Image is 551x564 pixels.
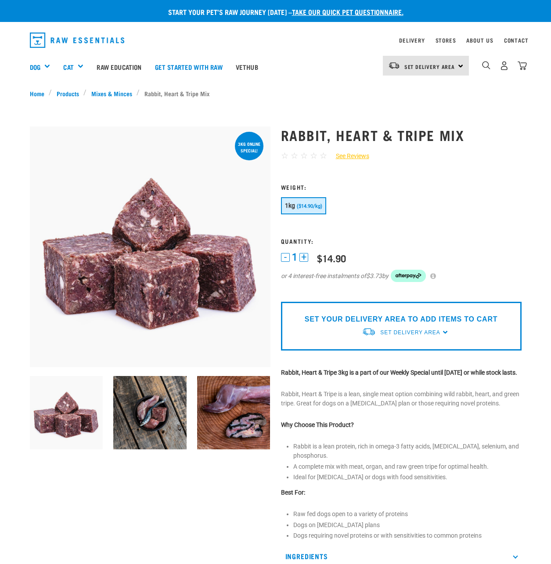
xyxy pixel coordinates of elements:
[300,151,308,161] span: ☆
[30,127,270,367] img: 1175 Rabbit Heart Tripe Mix 01
[297,203,322,209] span: ($14.90/kg)
[63,62,73,72] a: Cat
[518,61,527,70] img: home-icon@2x.png
[30,89,49,98] a: Home
[293,462,522,471] li: A complete mix with meat, organ, and raw green tripe for optimal health.
[327,152,369,161] a: See Reviews
[391,270,426,282] img: Afterpay
[281,390,522,408] p: Rabbit, Heart & Tripe is a lean, single meat option combining wild rabbit, heart, and green tripe...
[86,89,137,98] a: Mixes & Minces
[281,184,522,190] h3: Weight:
[281,421,354,428] strong: Why Choose This Product?
[399,39,425,42] a: Delivery
[299,253,308,262] button: +
[292,253,297,262] span: 1
[482,61,490,69] img: home-icon-1@2x.png
[30,33,125,48] img: Raw Essentials Logo
[293,473,522,482] li: Ideal for [MEDICAL_DATA] or dogs with food sensitivities.
[281,151,288,161] span: ☆
[292,10,403,14] a: take our quick pet questionnaire.
[305,314,497,325] p: SET YOUR DELIVERY AREA TO ADD ITEMS TO CART
[388,61,400,69] img: van-moving.png
[310,151,317,161] span: ☆
[113,376,187,449] img: Pilchard Rabbit Leg Veal Fillet WMX
[281,197,326,214] button: 1kg ($14.90/kg)
[500,61,509,70] img: user.png
[285,202,295,209] span: 1kg
[229,49,265,84] a: Vethub
[52,89,83,98] a: Products
[30,62,40,72] a: Dog
[366,271,382,281] span: $3.73
[436,39,456,42] a: Stores
[197,376,270,449] img: Display Of Rabbit Meat And Rabbit tripe
[293,510,522,519] li: Raw fed dogs open to a variety of proteins
[466,39,493,42] a: About Us
[281,253,290,262] button: -
[281,369,517,376] strong: Rabbit, Heart & Tripe 3kg is a part of our Weekly Special until [DATE] or while stock lasts.
[320,151,327,161] span: ☆
[281,489,305,496] strong: Best For:
[291,151,298,161] span: ☆
[317,253,346,264] div: $14.90
[281,127,522,143] h1: Rabbit, Heart & Tripe Mix
[281,270,522,282] div: or 4 interest-free instalments of by
[30,376,103,449] img: 1175 Rabbit Heart Tripe Mix 01
[504,39,529,42] a: Contact
[148,49,229,84] a: Get started with Raw
[293,442,522,460] li: Rabbit is a lean protein, rich in omega-3 fatty acids, [MEDICAL_DATA], selenium, and phosphorus.
[30,89,522,98] nav: breadcrumbs
[90,49,148,84] a: Raw Education
[293,521,522,530] li: Dogs on [MEDICAL_DATA] plans
[281,238,522,244] h3: Quantity:
[380,329,440,336] span: Set Delivery Area
[293,531,522,540] li: Dogs requiring novel proteins or with sensitivities to common proteins
[23,29,529,51] nav: dropdown navigation
[404,65,455,68] span: Set Delivery Area
[362,327,376,336] img: van-moving.png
